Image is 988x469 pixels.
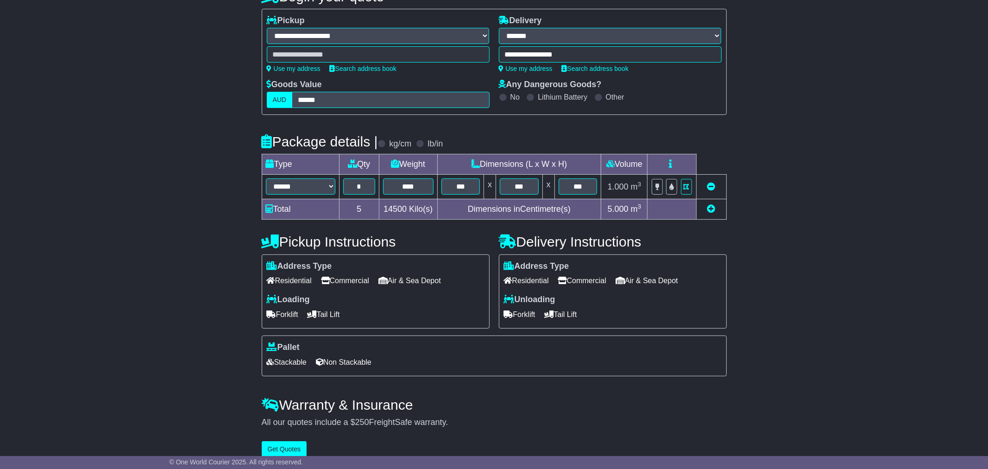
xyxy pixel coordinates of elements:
a: Search address book [562,65,629,72]
td: Qty [339,154,379,175]
label: Lithium Battery [538,93,587,101]
h4: Delivery Instructions [499,234,727,249]
td: Dimensions (L x W x H) [437,154,601,175]
label: Address Type [504,261,569,272]
a: Search address book [330,65,396,72]
span: Forklift [504,307,535,322]
button: Get Quotes [262,441,307,457]
a: Use my address [499,65,553,72]
td: Volume [601,154,648,175]
h4: Pickup Instructions [262,234,490,249]
span: 5.000 [608,204,629,214]
span: Residential [504,273,549,288]
a: Add new item [707,204,716,214]
label: Delivery [499,16,542,26]
span: Commercial [321,273,369,288]
sup: 3 [638,203,642,210]
span: Tail Lift [545,307,577,322]
td: x [542,175,554,199]
label: Any Dangerous Goods? [499,80,602,90]
label: Unloading [504,295,555,305]
td: Kilo(s) [379,199,437,219]
span: Commercial [558,273,606,288]
label: Goods Value [267,80,322,90]
label: Pickup [267,16,305,26]
td: 5 [339,199,379,219]
span: Air & Sea Depot [378,273,441,288]
span: 1.000 [608,182,629,191]
span: Forklift [267,307,298,322]
a: Remove this item [707,182,716,191]
span: © One World Courier 2025. All rights reserved. [170,458,303,466]
label: Address Type [267,261,332,272]
td: Total [262,199,339,219]
label: Loading [267,295,310,305]
td: Dimensions in Centimetre(s) [437,199,601,219]
span: Stackable [267,355,307,369]
label: Pallet [267,342,300,353]
label: kg/cm [389,139,411,149]
span: m [631,182,642,191]
td: Type [262,154,339,175]
h4: Package details | [262,134,378,149]
td: x [484,175,496,199]
span: 250 [355,418,369,427]
label: lb/in [428,139,443,149]
div: All our quotes include a $ FreightSafe warranty. [262,418,727,428]
label: No [510,93,520,101]
span: Tail Lift [308,307,340,322]
h4: Warranty & Insurance [262,397,727,412]
span: 14500 [384,204,407,214]
label: AUD [267,92,293,108]
a: Use my address [267,65,321,72]
sup: 3 [638,181,642,188]
td: Weight [379,154,437,175]
label: Other [606,93,624,101]
span: m [631,204,642,214]
span: Residential [267,273,312,288]
span: Non Stackable [316,355,371,369]
span: Air & Sea Depot [616,273,678,288]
